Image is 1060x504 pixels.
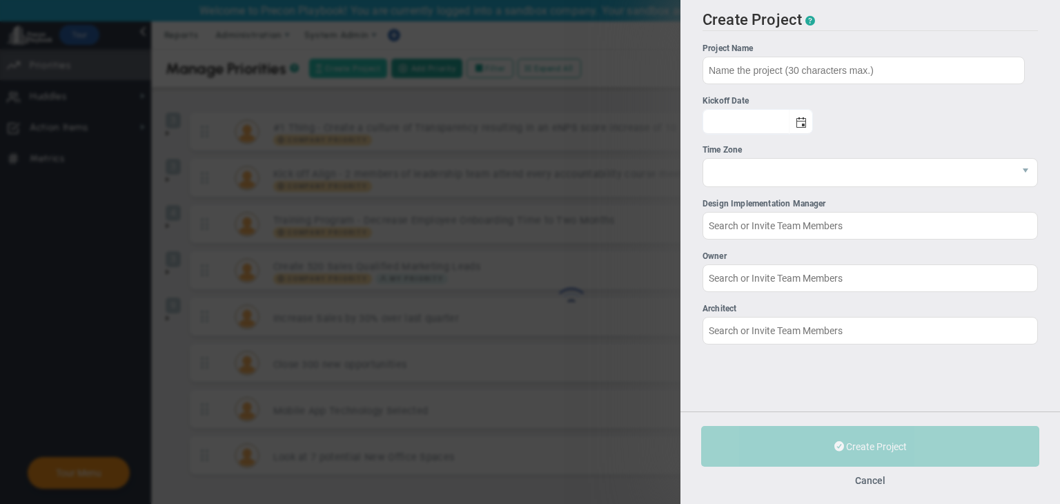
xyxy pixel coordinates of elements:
[701,426,1039,467] button: Create Project
[703,264,1038,292] input: Owner
[703,110,789,134] input: Kickoff Date
[703,95,813,108] div: Kickoff Date
[1014,159,1037,186] span: select
[789,110,812,134] span: select
[703,317,1038,345] input: Architect
[703,57,1025,84] input: Project Name
[846,441,907,452] span: Create Project
[703,42,1025,55] div: Project Name
[703,302,1038,316] div: Architect
[703,11,802,28] span: Create Project
[855,475,885,486] button: Cancel
[703,197,1038,211] div: Design Implementation Manager
[703,212,1038,240] input: Design Implementation Manager
[703,250,1038,263] div: Owner
[703,144,1038,157] div: Time Zone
